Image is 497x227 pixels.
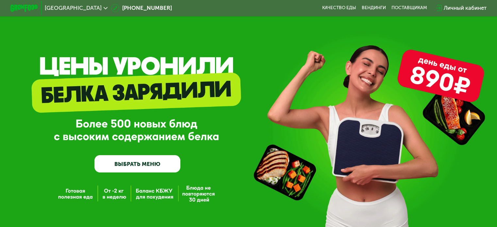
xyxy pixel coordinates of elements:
[322,5,356,11] a: Качество еды
[444,4,487,12] div: Личный кабинет
[94,155,180,172] a: ВЫБРАТЬ МЕНЮ
[362,5,386,11] a: Вендинги
[391,5,427,11] div: поставщикам
[111,4,172,12] a: [PHONE_NUMBER]
[45,5,102,11] span: [GEOGRAPHIC_DATA]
